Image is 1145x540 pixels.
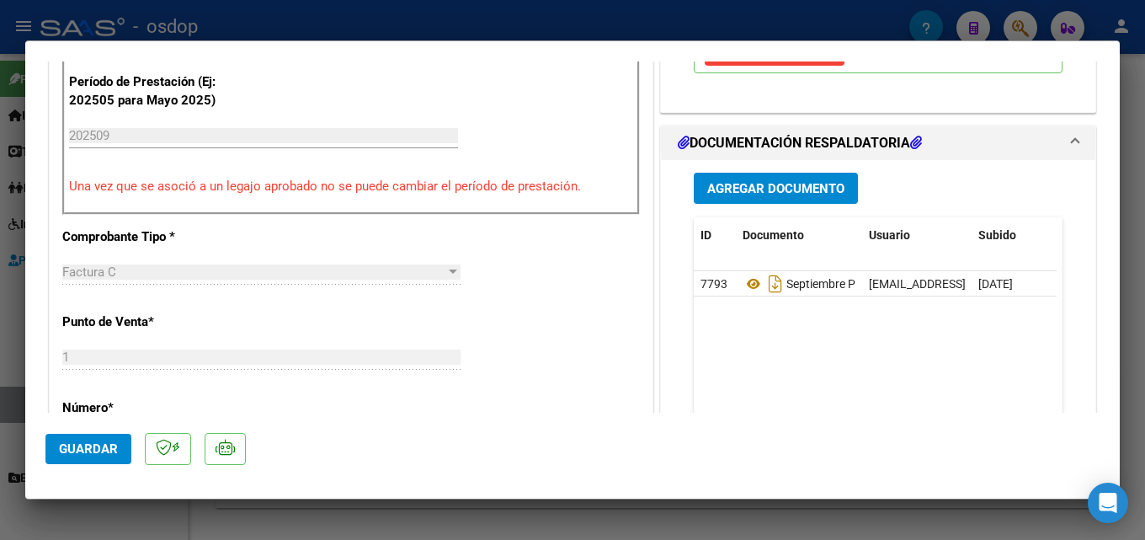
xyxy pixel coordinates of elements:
[69,72,238,110] p: Período de Prestación (Ej: 202505 para Mayo 2025)
[743,277,886,291] span: Septiembre Planilla
[978,228,1016,242] span: Subido
[978,277,1013,291] span: [DATE]
[62,265,116,280] span: Factura C
[678,133,922,153] h1: DOCUMENTACIÓN RESPALDATORIA
[736,217,862,254] datatable-header-cell: Documento
[661,126,1095,160] mat-expansion-panel-header: DOCUMENTACIÓN RESPALDATORIA
[700,228,711,242] span: ID
[59,441,118,457] span: Guardar
[694,173,858,204] button: Agregar Documento
[700,277,727,291] span: 7793
[862,217,972,254] datatable-header-cell: Usuario
[661,160,1095,510] div: DOCUMENTACIÓN RESPALDATORIA
[62,227,236,247] p: Comprobante Tipo *
[1088,483,1128,523] div: Open Intercom Messenger
[69,177,633,196] p: Una vez que se asoció a un legajo aprobado no se puede cambiar el período de prestación.
[972,217,1056,254] datatable-header-cell: Subido
[62,313,236,332] p: Punto de Venta
[694,217,736,254] datatable-header-cell: ID
[45,434,131,464] button: Guardar
[707,181,844,196] span: Agregar Documento
[743,228,804,242] span: Documento
[62,398,236,418] p: Número
[869,228,910,242] span: Usuario
[1056,217,1140,254] datatable-header-cell: Acción
[764,270,786,297] i: Descargar documento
